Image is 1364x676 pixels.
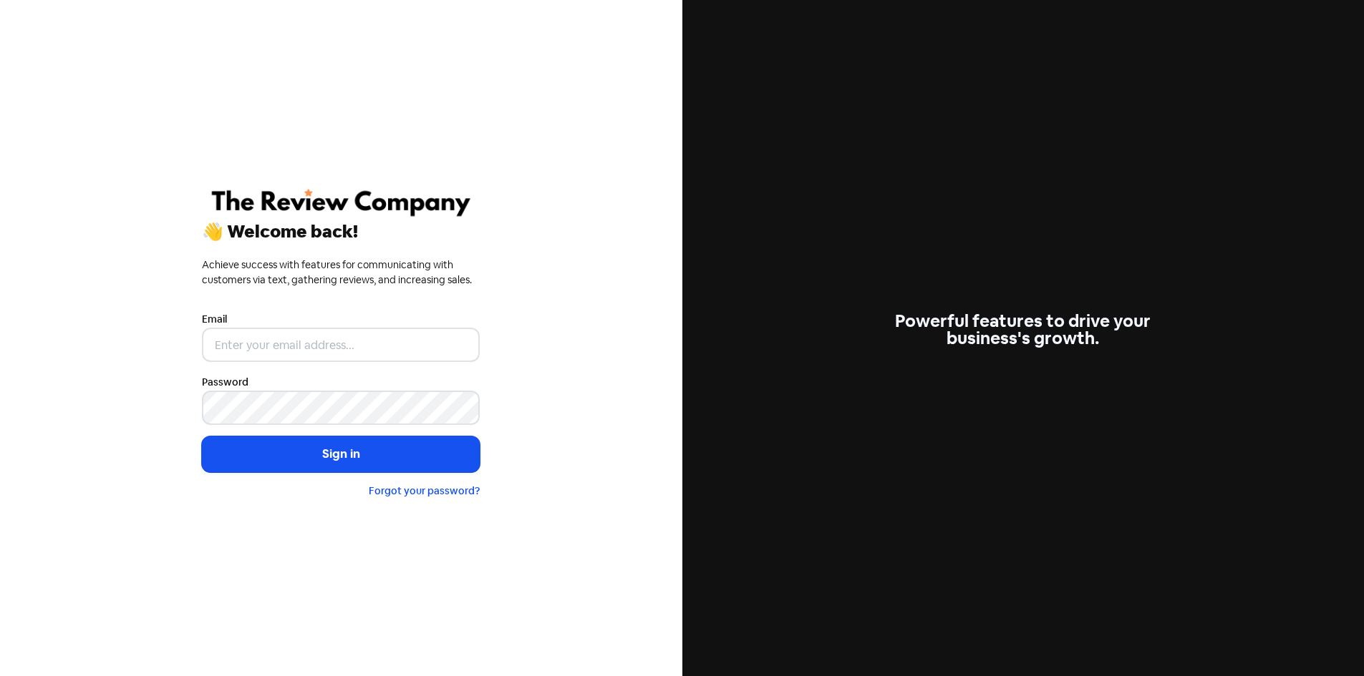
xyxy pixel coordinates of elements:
[884,313,1162,347] div: Powerful features to drive your business's growth.
[369,484,480,497] a: Forgot your password?
[202,258,480,288] div: Achieve success with features for communicating with customers via text, gathering reviews, and i...
[202,312,227,327] label: Email
[202,328,480,362] input: Enter your email address...
[202,375,248,390] label: Password
[202,436,480,472] button: Sign in
[202,223,480,240] div: 👋 Welcome back!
